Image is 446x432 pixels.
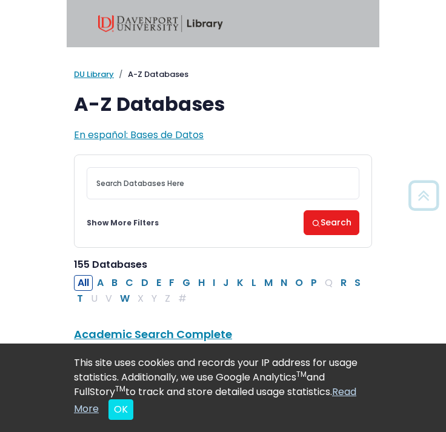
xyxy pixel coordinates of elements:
div: This site uses cookies and records your IP address for usage statistics. Additionally, we use Goo... [74,356,372,420]
button: Filter Results M [261,275,276,291]
button: Filter Results W [116,291,133,307]
a: Back to Top [404,185,443,205]
button: Filter Results S [351,275,364,291]
button: Filter Results J [219,275,233,291]
button: Filter Results L [248,275,260,291]
sup: TM [296,369,307,379]
button: Filter Results B [108,275,121,291]
nav: breadcrumb [74,68,372,81]
div: Alpha-list to filter by first letter of database name [74,276,365,305]
button: Filter Results R [337,275,350,291]
button: Search [304,210,359,235]
a: En español: Bases de Datos [74,128,204,142]
button: Filter Results T [73,291,87,307]
span: 155 Databases [74,258,147,271]
button: Filter Results E [153,275,165,291]
button: Filter Results K [233,275,247,291]
a: DU Library [74,68,114,80]
button: Filter Results A [93,275,107,291]
li: A-Z Databases [114,68,188,81]
img: Davenport University Library [98,15,223,32]
button: Filter Results I [209,275,219,291]
button: Filter Results N [277,275,291,291]
button: Filter Results P [307,275,321,291]
sup: TM [115,384,125,394]
button: Filter Results H [195,275,208,291]
button: Filter Results G [179,275,194,291]
a: Academic Search Complete [74,327,232,342]
button: All [74,275,93,291]
a: Show More Filters [87,218,159,228]
h1: A-Z Databases [74,93,372,116]
input: Search database by title or keyword [87,167,359,199]
button: Close [108,399,133,420]
button: Filter Results D [138,275,152,291]
button: Filter Results O [291,275,307,291]
button: Filter Results F [165,275,178,291]
button: Filter Results C [122,275,137,291]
